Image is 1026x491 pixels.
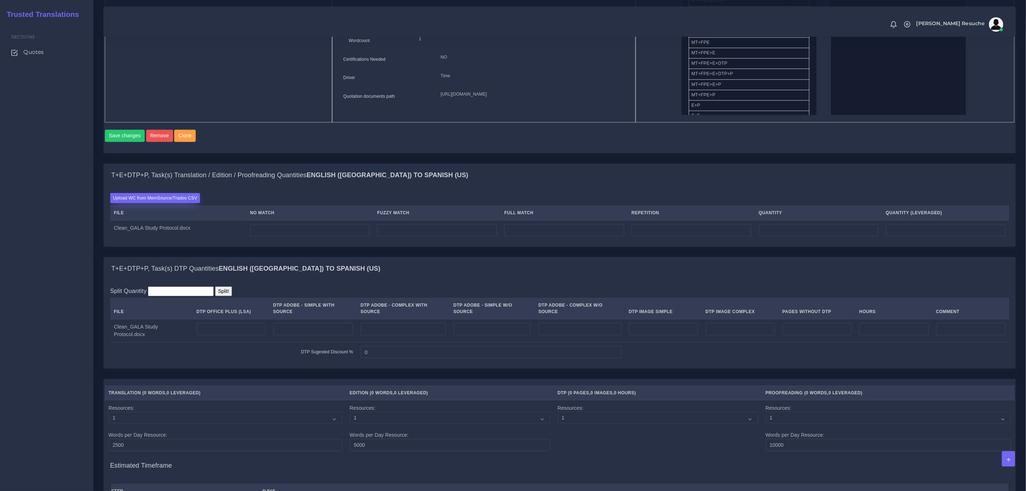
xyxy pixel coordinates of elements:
th: DTP Image Simple [625,298,702,319]
span: 0 Images [591,390,613,395]
span: 0 Leveraged [828,390,861,395]
li: MT+FPE+E+DTP+P [689,69,809,79]
b: English ([GEOGRAPHIC_DATA]) TO Spanish (US) [307,171,468,179]
span: Quotes [23,48,44,56]
label: Quotation documents path [343,93,395,100]
span: 0 Leveraged [394,390,426,395]
th: DTP Adobe - Complex With Source [357,298,450,319]
span: 0 Words [144,390,165,395]
td: Resources: Words per Day Resource: [105,400,346,455]
li: MT+FPE+E+P [689,79,809,90]
span: 0 Pages [570,390,589,395]
div: T+E+DTP+P, Task(s) Translation / Edition / Proofreading QuantitiesEnglish ([GEOGRAPHIC_DATA]) TO ... [104,164,1016,187]
h4: T+E+DTP+P, Task(s) Translation / Edition / Proofreading Quantities [111,171,468,179]
th: Hours [855,298,932,319]
span: 0 Hours [614,390,635,395]
a: Clone [174,130,197,142]
div: T+E+DTP+P, Task(s) DTP QuantitiesEnglish ([GEOGRAPHIC_DATA]) TO Spanish (US) [104,257,1016,280]
h4: Estimated Timeframe [110,455,1009,470]
td: Resources: Words per Day Resource: [346,400,554,455]
th: Quantity (Leveraged) [882,206,1009,220]
a: Trusted Translations [2,9,79,20]
label: DTP Sugested Discount % [301,349,353,355]
li: E+P [689,100,809,111]
div: T+E+DTP+P, Task(s) DTP QuantitiesEnglish ([GEOGRAPHIC_DATA]) TO Spanish (US) [104,280,1016,368]
th: DTP Office Plus (LSA) [193,298,270,319]
div: T+E+DTP+P, Task(s) Translation / Edition / Proofreading QuantitiesEnglish ([GEOGRAPHIC_DATA]) TO ... [104,187,1016,247]
a: [PERSON_NAME] Resucheavatar [913,17,1006,32]
button: Clone [174,130,196,142]
th: Comment [932,298,1009,319]
th: Translation ( , ) [105,386,346,400]
a: Quotes [5,45,88,60]
button: Save changes [105,130,145,142]
th: DTP Adobe - Simple W/O Source [450,298,535,319]
td: Clean_GALA Study Protocol.docx [110,319,193,343]
td: Resources: [554,400,762,455]
p: [URL][DOMAIN_NAME] [441,91,625,98]
td: Clean_GALA Study Protocol.docx [110,220,246,240]
a: Remove [146,130,175,142]
label: Driver [343,74,355,81]
th: Repetition [628,206,755,220]
th: Edition ( , ) [346,386,554,400]
p: 1 [419,35,619,43]
li: MT+FPE+E [689,48,809,59]
th: No Match [246,206,373,220]
li: MT+FPE+P [689,90,809,101]
img: avatar [989,17,1003,32]
p: Time [441,72,625,80]
h4: T+E+DTP+P, Task(s) DTP Quantities [111,265,380,273]
th: Proofreading ( , ) [762,386,1015,400]
th: File [110,206,246,220]
th: DTP Image Complex [702,298,779,319]
span: Sections [11,34,35,40]
button: Remove [146,130,173,142]
th: DTP ( , , ) [554,386,762,400]
span: 0 Words [806,390,827,395]
th: DTP Adobe - Complex W/O Source [535,298,625,319]
span: 0 Leveraged [167,390,199,395]
th: Fuzzy Match [373,206,501,220]
b: English ([GEOGRAPHIC_DATA]) TO Spanish (US) [219,265,380,272]
label: Wordcount [349,37,370,44]
li: MT+FPE [689,37,809,48]
label: Split Quantity [110,286,147,295]
th: Pages Without DTP [779,298,855,319]
span: 0 Words [371,390,393,395]
li: MT+FPE+E+DTP [689,58,809,69]
td: Resources: Words per Day Resource: [762,400,1015,455]
h2: Trusted Translations [2,10,79,19]
th: Full Match [501,206,628,220]
span: [PERSON_NAME] Resuche [916,21,985,26]
th: File [110,298,193,319]
input: Split! [215,286,232,296]
label: Certifications Needed [343,56,386,63]
p: NO [441,54,625,61]
li: T+E [689,111,809,121]
th: Quantity [755,206,882,220]
th: DTP Adobe - Simple With Source [269,298,357,319]
label: Upload WC from MemSource/Trados CSV [110,193,200,203]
